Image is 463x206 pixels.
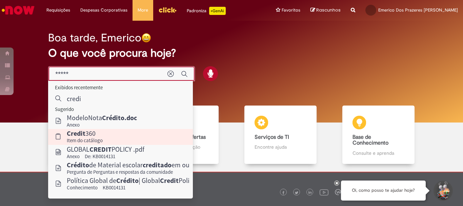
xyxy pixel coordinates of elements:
p: Consulte e aprenda [353,150,404,156]
img: ServiceNow [1,3,36,17]
span: Rascunhos [316,7,341,13]
span: Favoritos [282,7,300,14]
a: Serviços de TI Encontre ajuda [231,106,329,164]
p: Encontre ajuda [255,144,306,150]
img: logo_footer_youtube.png [320,188,328,196]
img: logo_footer_facebook.png [282,191,285,194]
img: happy-face.png [141,33,151,43]
span: Emerico Dos Prazeres [PERSON_NAME] [378,7,458,13]
h2: O que você procura hoje? [48,47,415,59]
button: Iniciar Conversa de Suporte [432,181,453,201]
div: Oi, como posso te ajudar hoje? [341,181,426,201]
a: Tirar dúvidas Tirar dúvidas com Lupi Assist e Gen Ai [36,106,134,164]
img: logo_footer_twitter.png [295,191,298,194]
div: Padroniza [187,7,226,15]
p: +GenAi [209,7,226,15]
b: Serviços de TI [255,134,289,141]
h2: Boa tarde, Emerico [48,32,141,44]
img: logo_footer_workplace.png [335,189,341,195]
img: logo_footer_linkedin.png [308,191,312,195]
b: Base de Conhecimento [353,134,388,147]
span: More [138,7,148,14]
img: click_logo_yellow_360x200.png [158,5,177,15]
a: Rascunhos [310,7,341,14]
span: Requisições [46,7,70,14]
a: Base de Conhecimento Consulte e aprenda [329,106,427,164]
span: Despesas Corporativas [80,7,127,14]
